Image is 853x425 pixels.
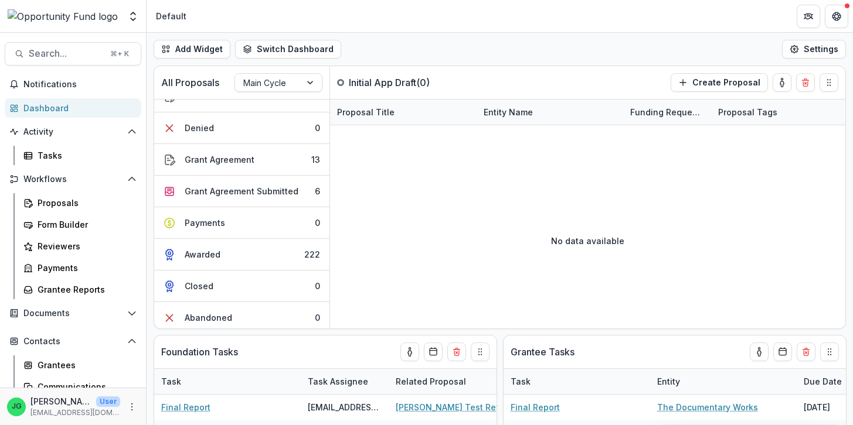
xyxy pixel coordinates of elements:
a: Dashboard [5,98,141,118]
button: Get Help [825,5,848,28]
button: Drag [820,73,838,92]
p: User [96,396,120,407]
div: 0 [315,311,320,324]
div: Grantee Reports [38,283,132,296]
div: Payments [185,217,225,229]
div: Funding Requested [623,106,711,118]
p: All Proposals [161,76,219,90]
div: Denied [185,122,214,134]
button: Calendar [424,342,443,361]
span: Activity [23,127,123,137]
button: Delete card [797,342,815,361]
button: Open Activity [5,122,141,141]
button: Delete card [447,342,466,361]
button: Add Widget [154,40,230,59]
div: Proposal Tags [711,106,784,118]
div: Awarded [185,248,220,261]
div: Task [504,369,650,394]
p: Foundation Tasks [161,345,238,359]
div: Due Date [797,375,849,388]
div: Proposal Title [330,106,402,118]
span: Workflows [23,174,123,184]
p: No data available [551,235,624,247]
button: More [125,400,139,414]
div: 0 [315,122,320,134]
p: [EMAIL_ADDRESS][DOMAIN_NAME] [30,407,120,418]
div: 13 [311,153,320,166]
div: 0 [315,217,320,229]
button: Grant Agreement13 [154,144,329,176]
p: Grantee Tasks [511,345,575,359]
a: Tasks [19,146,141,165]
button: Open Contacts [5,332,141,351]
a: Reviewers [19,237,141,256]
button: Calendar [773,342,792,361]
div: Related Proposal [389,369,535,394]
button: Search... [5,42,141,66]
button: Grant Agreement Submitted6 [154,176,329,207]
div: Entity Name [477,100,623,125]
a: Grantees [19,355,141,375]
button: Create Proposal [671,73,768,92]
div: Communications [38,381,132,393]
button: Closed0 [154,270,329,302]
div: Entity [650,375,687,388]
span: Contacts [23,337,123,347]
div: Grant Agreement [185,153,254,166]
button: Payments0 [154,207,329,239]
button: Drag [820,342,839,361]
nav: breadcrumb [151,8,191,25]
a: Form Builder [19,215,141,234]
a: Final Report [511,401,560,413]
div: Grantees [38,359,132,371]
div: 6 [315,185,320,197]
div: Entity [650,369,797,394]
button: Settings [782,40,846,59]
button: Notifications [5,75,141,94]
div: [EMAIL_ADDRESS][DOMAIN_NAME] [308,401,382,413]
div: ⌘ + K [108,47,131,60]
button: Open Workflows [5,170,141,188]
button: Switch Dashboard [235,40,341,59]
div: Funding Requested [623,100,711,125]
button: toggle-assigned-to-me [773,73,791,92]
div: Dashboard [23,102,132,114]
img: Opportunity Fund logo [8,9,118,23]
div: Default [156,10,186,22]
span: Search... [29,48,103,59]
div: Tasks [38,149,132,162]
div: Proposal Title [330,100,477,125]
button: Partners [797,5,820,28]
div: Entity Name [477,106,540,118]
button: toggle-assigned-to-me [400,342,419,361]
div: Closed [185,280,213,292]
a: Final Report [161,401,210,413]
div: Related Proposal [389,375,473,388]
button: Open Documents [5,304,141,323]
p: [PERSON_NAME] [30,395,91,407]
div: Payments [38,262,132,274]
button: Open entity switcher [125,5,141,28]
button: Awarded222 [154,239,329,270]
a: [PERSON_NAME] Test Reviewers [396,401,528,413]
div: 222 [304,248,320,261]
div: Jake Goodman [12,403,22,410]
div: Form Builder [38,218,132,231]
a: Proposals [19,193,141,212]
button: Abandoned0 [154,302,329,333]
div: Proposals [38,197,132,209]
div: Task Assignee [301,375,375,388]
div: Reviewers [38,240,132,252]
button: Delete card [796,73,815,92]
div: Task [154,369,301,394]
button: toggle-assigned-to-me [750,342,769,361]
a: Communications [19,377,141,396]
div: Task [154,375,188,388]
div: Grant Agreement Submitted [185,185,298,197]
span: Documents [23,309,123,318]
div: Task [504,375,538,388]
a: Payments [19,258,141,277]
